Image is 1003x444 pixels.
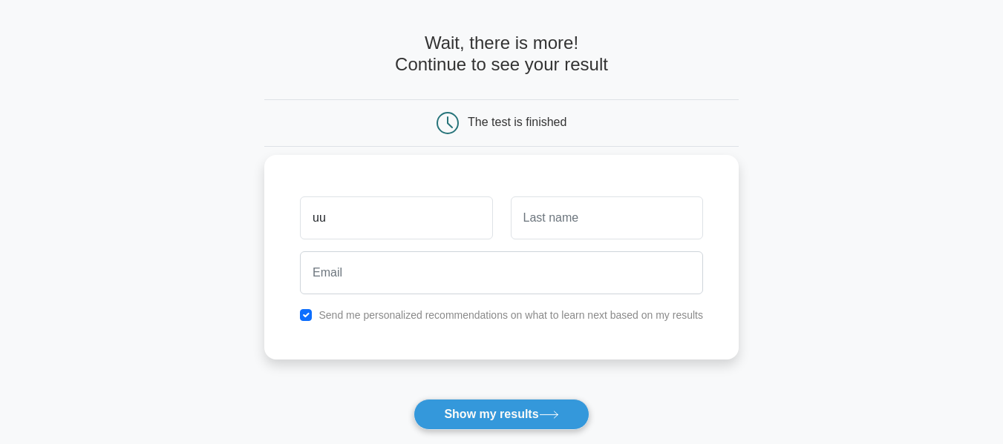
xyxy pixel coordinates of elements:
[300,251,703,294] input: Email
[468,116,566,128] div: The test is finished
[414,399,589,430] button: Show my results
[511,196,703,239] input: Last name
[318,309,703,321] label: Send me personalized recommendations on what to learn next based on my results
[264,33,739,76] h4: Wait, there is more! Continue to see your result
[300,196,492,239] input: First name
